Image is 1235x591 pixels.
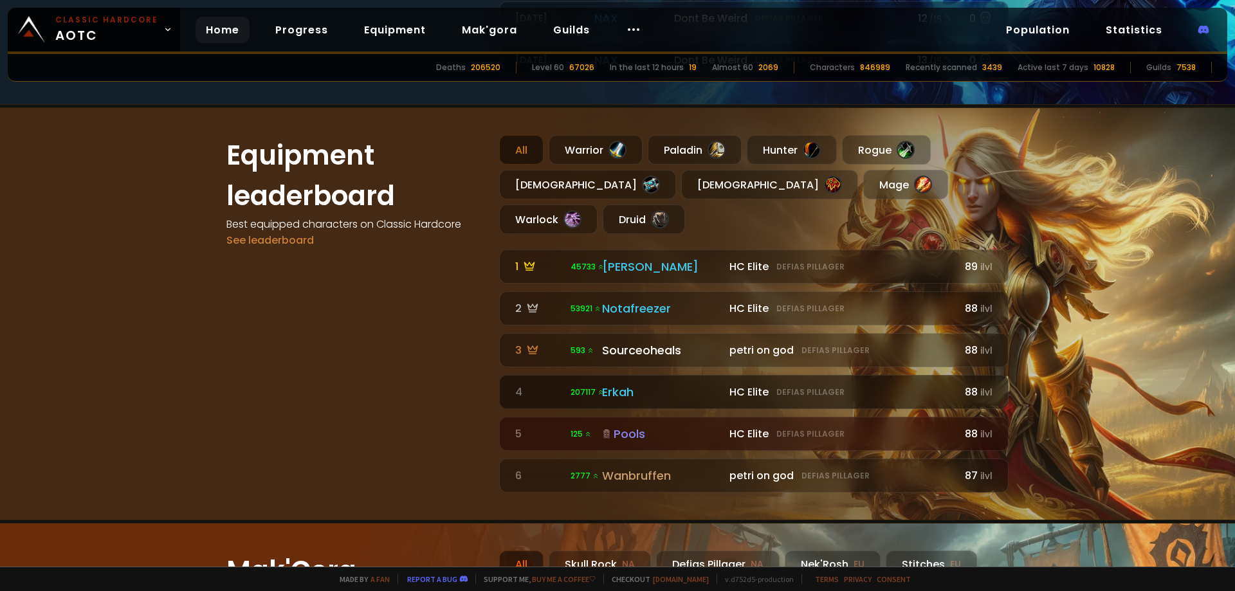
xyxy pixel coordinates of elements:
a: Mak'gora [452,17,527,43]
div: 67026 [569,62,594,73]
div: Recently scanned [906,62,977,73]
span: 593 [571,345,594,356]
small: EU [950,558,961,571]
a: Report a bug [407,574,457,584]
a: 4 207117 Erkah HC EliteDefias Pillager88ilvl [499,375,1009,409]
div: 2 [515,300,563,316]
div: 19 [689,62,697,73]
small: Defias Pillager [776,303,845,314]
div: Pools [602,425,722,442]
small: ilvl [980,428,993,441]
div: [DEMOGRAPHIC_DATA] [681,170,858,199]
div: 3439 [982,62,1002,73]
small: Defias Pillager [776,261,845,273]
div: Druid [603,205,685,234]
small: Classic Hardcore [55,14,158,26]
div: [PERSON_NAME] [602,258,722,275]
div: Warrior [549,135,643,165]
a: a fan [370,574,390,584]
div: 1 [515,259,563,275]
div: Active last 7 days [1018,62,1088,73]
div: Nek'Rosh [785,550,881,578]
a: Progress [265,17,338,43]
div: Stitches [886,550,977,578]
div: In the last 12 hours [610,62,684,73]
div: Sourceoheals [602,341,722,359]
a: [DATE]naxDont Be WeirdDefias Pillager12 /150 [499,1,1009,35]
small: ilvl [980,303,993,315]
a: Equipment [354,17,436,43]
div: Skull Rock [549,550,651,578]
a: See leaderboard [226,233,314,248]
div: 6 [515,468,563,484]
div: Level 60 [532,62,564,73]
div: Warlock [499,205,598,234]
a: Home [196,17,250,43]
div: Guilds [1146,62,1171,73]
a: Privacy [844,574,872,584]
div: HC Elite [729,259,951,275]
small: ilvl [980,470,993,482]
a: 6 2777 Wanbruffen petri on godDefias Pillager87ilvl [499,459,1009,493]
div: 88 [959,342,993,358]
div: 846989 [860,62,890,73]
div: Characters [810,62,855,73]
a: 2 53921 Notafreezer HC EliteDefias Pillager88ilvl [499,291,1009,325]
a: Statistics [1095,17,1173,43]
small: Defias Pillager [801,345,870,356]
h4: Best equipped characters on Classic Hardcore [226,216,484,232]
div: 5 [515,426,563,442]
small: NA [622,558,635,571]
div: All [499,135,544,165]
div: Mage [863,170,948,199]
div: 89 [959,259,993,275]
a: Guilds [543,17,600,43]
a: Buy me a coffee [532,574,596,584]
small: ilvl [980,345,993,357]
div: 7538 [1176,62,1196,73]
h1: Equipment leaderboard [226,135,484,216]
small: ilvl [980,386,993,399]
span: Checkout [603,574,709,584]
span: Made by [332,574,390,584]
span: 2777 [571,470,599,482]
div: 88 [959,300,993,316]
div: Defias Pillager [656,550,780,578]
a: Terms [815,574,839,584]
div: 87 [959,468,993,484]
a: 5 125 Pools HC EliteDefias Pillager88ilvl [499,417,1009,451]
div: Rogue [842,135,931,165]
div: HC Elite [729,384,951,400]
div: 206520 [471,62,500,73]
span: 207117 [571,386,605,398]
a: Population [996,17,1080,43]
div: Erkah [602,383,722,401]
small: EU [854,558,864,571]
a: [DOMAIN_NAME] [653,574,709,584]
span: Support me, [475,574,596,584]
div: 4 [515,384,563,400]
div: Hunter [747,135,837,165]
div: 2069 [758,62,778,73]
small: Defias Pillager [801,470,870,482]
small: NA [751,558,764,571]
a: 1 45733 [PERSON_NAME] HC EliteDefias Pillager89ilvl [499,250,1009,284]
div: Deaths [436,62,466,73]
div: 88 [959,426,993,442]
div: petri on god [729,468,951,484]
a: 3 593 Sourceoheals petri on godDefias Pillager88ilvl [499,333,1009,367]
div: HC Elite [729,300,951,316]
div: Paladin [648,135,742,165]
span: 125 [571,428,592,440]
div: [DEMOGRAPHIC_DATA] [499,170,676,199]
div: Wanbruffen [602,467,722,484]
span: 45733 [571,261,605,273]
div: HC Elite [729,426,951,442]
small: ilvl [980,261,993,273]
div: 3 [515,342,563,358]
a: Consent [877,574,911,584]
div: Almost 60 [712,62,753,73]
span: 53921 [571,303,601,314]
span: v. d752d5 - production [717,574,794,584]
a: Classic HardcoreAOTC [8,8,180,51]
